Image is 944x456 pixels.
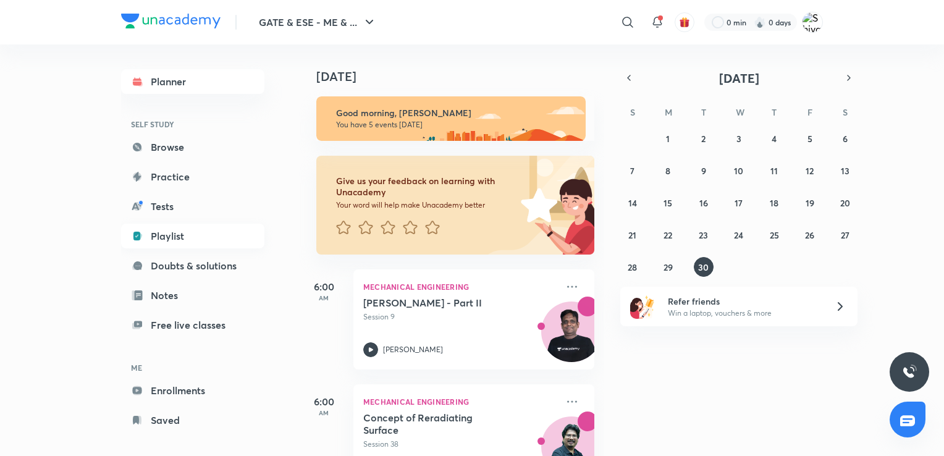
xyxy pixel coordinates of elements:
[664,261,673,273] abbr: September 29, 2025
[736,133,741,145] abbr: September 3, 2025
[121,135,264,159] a: Browse
[383,344,443,355] p: [PERSON_NAME]
[694,161,714,180] button: September 9, 2025
[800,161,820,180] button: September 12, 2025
[734,165,743,177] abbr: September 10, 2025
[251,10,384,35] button: GATE & ESE - ME & ...
[835,193,855,213] button: September 20, 2025
[701,106,706,118] abbr: Tuesday
[363,297,517,309] h5: Francis Turbine - Part II
[363,412,517,436] h5: Concept of Reradiating Surface
[121,14,221,28] img: Company Logo
[121,194,264,219] a: Tests
[719,70,759,87] span: [DATE]
[121,114,264,135] h6: SELF STUDY
[807,133,812,145] abbr: September 5, 2025
[363,311,557,323] p: Session 9
[121,14,221,32] a: Company Logo
[770,165,778,177] abbr: September 11, 2025
[701,133,706,145] abbr: September 2, 2025
[800,225,820,245] button: September 26, 2025
[665,165,670,177] abbr: September 8, 2025
[807,106,812,118] abbr: Friday
[668,308,820,319] p: Win a laptop, vouchers & more
[623,193,643,213] button: September 14, 2025
[628,261,637,273] abbr: September 28, 2025
[805,229,814,241] abbr: September 26, 2025
[336,200,516,210] p: Your word will help make Unacademy better
[121,357,264,378] h6: ME
[754,16,766,28] img: streak
[770,197,778,209] abbr: September 18, 2025
[729,161,749,180] button: September 10, 2025
[299,279,348,294] h5: 6:00
[630,106,635,118] abbr: Sunday
[729,225,749,245] button: September 24, 2025
[764,193,784,213] button: September 18, 2025
[694,257,714,277] button: September 30, 2025
[665,106,672,118] abbr: Monday
[658,225,678,245] button: September 22, 2025
[694,129,714,148] button: September 2, 2025
[664,229,672,241] abbr: September 22, 2025
[835,129,855,148] button: September 6, 2025
[658,193,678,213] button: September 15, 2025
[772,106,777,118] abbr: Thursday
[764,161,784,180] button: September 11, 2025
[699,197,708,209] abbr: September 16, 2025
[802,12,823,33] img: Shivam Singh
[679,17,690,28] img: avatar
[772,133,777,145] abbr: September 4, 2025
[841,229,849,241] abbr: September 27, 2025
[299,409,348,416] p: AM
[694,225,714,245] button: September 23, 2025
[668,295,820,308] h6: Refer friends
[800,193,820,213] button: September 19, 2025
[630,294,655,319] img: referral
[363,279,557,294] p: Mechanical Engineering
[336,108,575,119] h6: Good morning, [PERSON_NAME]
[638,69,840,87] button: [DATE]
[658,129,678,148] button: September 1, 2025
[734,229,743,241] abbr: September 24, 2025
[675,12,694,32] button: avatar
[121,224,264,248] a: Playlist
[121,69,264,94] a: Planner
[623,225,643,245] button: September 21, 2025
[736,106,744,118] abbr: Wednesday
[121,408,264,433] a: Saved
[623,161,643,180] button: September 7, 2025
[902,365,917,379] img: ttu
[770,229,779,241] abbr: September 25, 2025
[316,69,607,84] h4: [DATE]
[630,165,634,177] abbr: September 7, 2025
[658,161,678,180] button: September 8, 2025
[363,394,557,409] p: Mechanical Engineering
[694,193,714,213] button: September 16, 2025
[841,165,849,177] abbr: September 13, 2025
[658,257,678,277] button: September 29, 2025
[735,197,743,209] abbr: September 17, 2025
[121,164,264,189] a: Practice
[479,156,594,255] img: feedback_image
[835,161,855,180] button: September 13, 2025
[336,120,575,130] p: You have 5 events [DATE]
[121,378,264,403] a: Enrollments
[698,261,709,273] abbr: September 30, 2025
[363,439,557,450] p: Session 38
[623,257,643,277] button: September 28, 2025
[840,197,850,209] abbr: September 20, 2025
[299,294,348,302] p: AM
[628,229,636,241] abbr: September 21, 2025
[729,193,749,213] button: September 17, 2025
[764,129,784,148] button: September 4, 2025
[316,96,586,141] img: morning
[835,225,855,245] button: September 27, 2025
[843,106,848,118] abbr: Saturday
[699,229,708,241] abbr: September 23, 2025
[628,197,637,209] abbr: September 14, 2025
[806,165,814,177] abbr: September 12, 2025
[542,308,601,368] img: Avatar
[299,394,348,409] h5: 6:00
[121,313,264,337] a: Free live classes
